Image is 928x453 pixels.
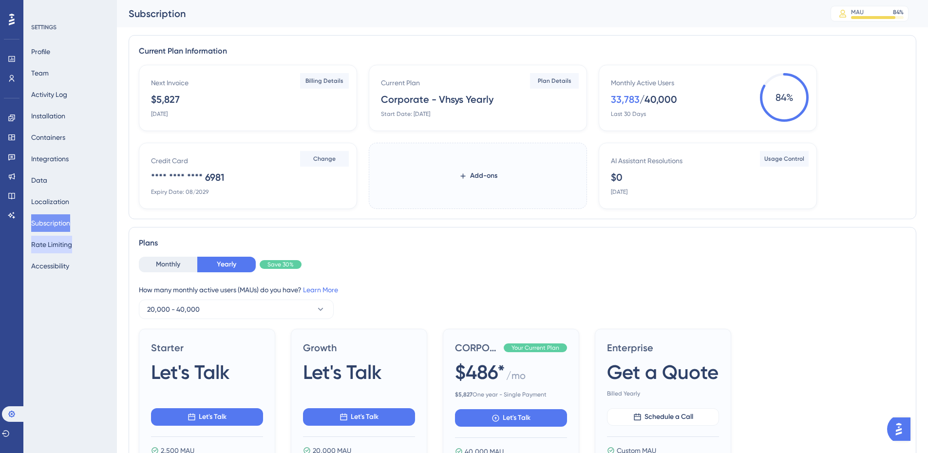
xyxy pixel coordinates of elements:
[607,359,719,386] span: Get a Quote
[351,411,379,423] span: Let's Talk
[640,93,677,106] div: / 40,000
[31,43,50,60] button: Profile
[300,151,349,167] button: Change
[31,86,67,103] button: Activity Log
[151,110,168,118] div: [DATE]
[607,341,719,355] span: Enterprise
[611,170,623,184] div: $0
[151,341,263,355] span: Starter
[381,93,493,106] div: Corporate - Vhsys Yearly
[506,369,526,387] span: / mo
[199,411,227,423] span: Let's Talk
[129,7,806,20] div: Subscription
[455,391,567,398] span: One year - Single Payment
[887,415,916,444] iframe: UserGuiding AI Assistant Launcher
[303,408,415,426] button: Let's Talk
[31,23,110,31] div: SETTINGS
[31,107,65,125] button: Installation
[139,237,906,249] div: Plans
[381,77,420,89] div: Current Plan
[538,77,571,85] span: Plan Details
[303,286,338,294] a: Learn More
[31,236,72,253] button: Rate Limiting
[313,155,336,163] span: Change
[760,151,809,167] button: Usage Control
[503,412,530,424] span: Let's Talk
[611,93,640,106] div: 33,783
[31,193,69,210] button: Localization
[644,411,693,423] span: Schedule a Call
[305,77,343,85] span: Billing Details
[151,188,208,196] div: Expiry Date: 08/2029
[611,110,646,118] div: Last 30 Days
[443,167,513,185] button: Add-ons
[139,284,906,296] div: How many monthly active users (MAUs) do you have?
[611,77,674,89] div: Monthly Active Users
[151,77,189,89] div: Next Invoice
[455,391,473,398] b: $ 5,827
[607,408,719,426] button: Schedule a Call
[147,303,200,315] span: 20,000 - 40,000
[611,188,627,196] div: [DATE]
[267,261,294,268] span: Save 30%
[381,110,430,118] div: Start Date: [DATE]
[455,409,567,427] button: Let's Talk
[530,73,579,89] button: Plan Details
[303,341,415,355] span: Growth
[893,8,904,16] div: 84 %
[303,359,382,386] span: Let's Talk
[455,359,505,386] span: $486*
[760,73,809,122] span: 84 %
[31,257,69,275] button: Accessibility
[607,390,719,397] span: Billed Yearly
[139,45,906,57] div: Current Plan Information
[197,257,256,272] button: Yearly
[151,359,230,386] span: Let's Talk
[31,171,47,189] button: Data
[31,214,70,232] button: Subscription
[139,257,197,272] button: Monthly
[151,93,180,106] div: $5,827
[455,341,500,355] span: CORPORATE - VHSYS
[470,170,497,182] span: Add-ons
[611,155,682,167] div: AI Assistant Resolutions
[300,73,349,89] button: Billing Details
[31,150,69,168] button: Integrations
[151,408,263,426] button: Let's Talk
[851,8,864,16] div: MAU
[764,155,804,163] span: Usage Control
[511,344,559,352] span: Your Current Plan
[151,155,188,167] div: Credit Card
[31,64,49,82] button: Team
[139,300,334,319] button: 20,000 - 40,000
[31,129,65,146] button: Containers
